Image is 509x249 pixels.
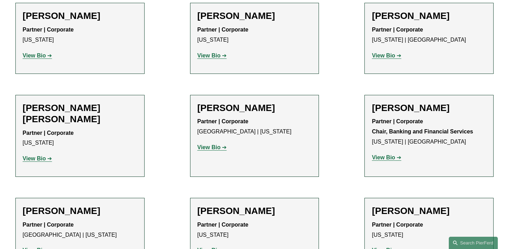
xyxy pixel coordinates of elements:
a: View Bio [23,155,52,161]
strong: View Bio [197,144,221,150]
strong: Partner | Corporate Chair, Banking and Financial Services [372,118,473,134]
p: [US_STATE] | [GEOGRAPHIC_DATA] [372,117,486,147]
h2: [PERSON_NAME] [PERSON_NAME] [23,102,137,125]
strong: Partner | Corporate [197,27,249,33]
h2: [PERSON_NAME] [23,205,137,216]
a: View Bio [23,53,52,58]
p: [US_STATE] [23,25,137,45]
a: View Bio [372,154,401,160]
a: View Bio [372,53,401,58]
strong: View Bio [372,53,395,58]
h2: [PERSON_NAME] [372,205,486,216]
strong: Partner | Corporate [23,27,74,33]
h2: [PERSON_NAME] [372,102,486,113]
a: Search this site [449,237,498,249]
strong: Partner | Corporate [372,27,423,33]
p: [US_STATE] [372,220,486,240]
strong: View Bio [372,154,395,160]
a: View Bio [197,53,227,58]
strong: View Bio [23,53,46,58]
h2: [PERSON_NAME] [197,10,312,21]
p: [US_STATE] [23,128,137,148]
h2: [PERSON_NAME] [197,102,312,113]
a: View Bio [197,144,227,150]
p: [GEOGRAPHIC_DATA] | [US_STATE] [197,117,312,137]
p: [US_STATE] | [GEOGRAPHIC_DATA] [372,25,486,45]
strong: View Bio [197,53,221,58]
strong: Partner | Corporate [372,222,423,228]
h2: [PERSON_NAME] [23,10,137,21]
p: [GEOGRAPHIC_DATA] | [US_STATE] [23,220,137,240]
p: [US_STATE] [197,25,312,45]
strong: Partner | Corporate [197,118,249,124]
strong: View Bio [23,155,46,161]
strong: Partner | Corporate [197,222,249,228]
strong: Partner | Corporate [23,222,74,228]
h2: [PERSON_NAME] [372,10,486,21]
p: [US_STATE] [197,220,312,240]
strong: Partner | Corporate [23,130,74,136]
h2: [PERSON_NAME] [197,205,312,216]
